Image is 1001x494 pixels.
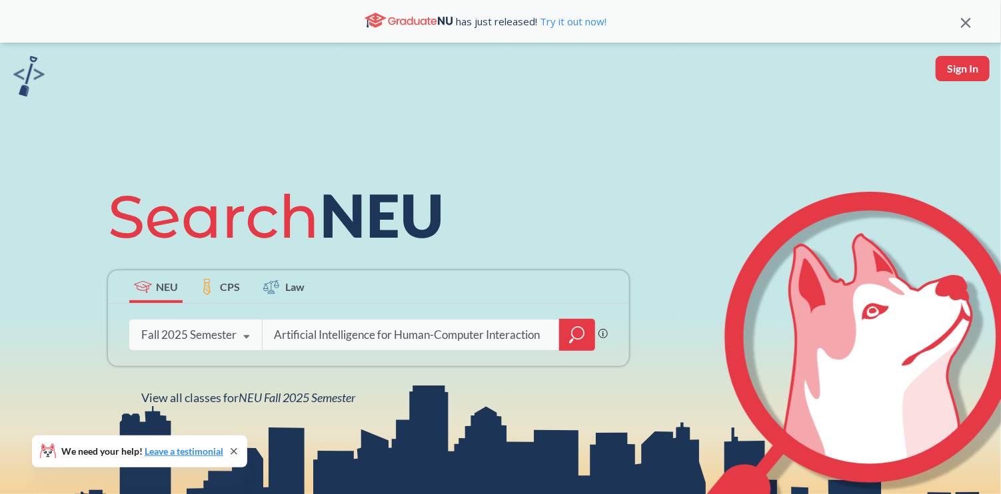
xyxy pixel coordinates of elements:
[538,15,607,28] a: Try it out now!
[569,326,585,344] svg: magnifying glass
[221,279,241,294] span: CPS
[61,447,223,456] span: We need your help!
[285,279,305,294] span: Law
[239,390,355,405] span: NEU Fall 2025 Semester
[141,390,355,405] span: View all classes for
[936,56,990,81] button: Sign In
[457,14,607,29] span: has just released!
[13,56,45,101] a: sandbox logo
[141,328,237,342] div: Fall 2025 Semester
[13,56,45,97] img: sandbox logo
[273,321,550,349] input: Class, professor, course number, "phrase"
[157,279,179,294] span: NEU
[559,319,595,351] div: magnifying glass
[145,445,223,457] a: Leave a testimonial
